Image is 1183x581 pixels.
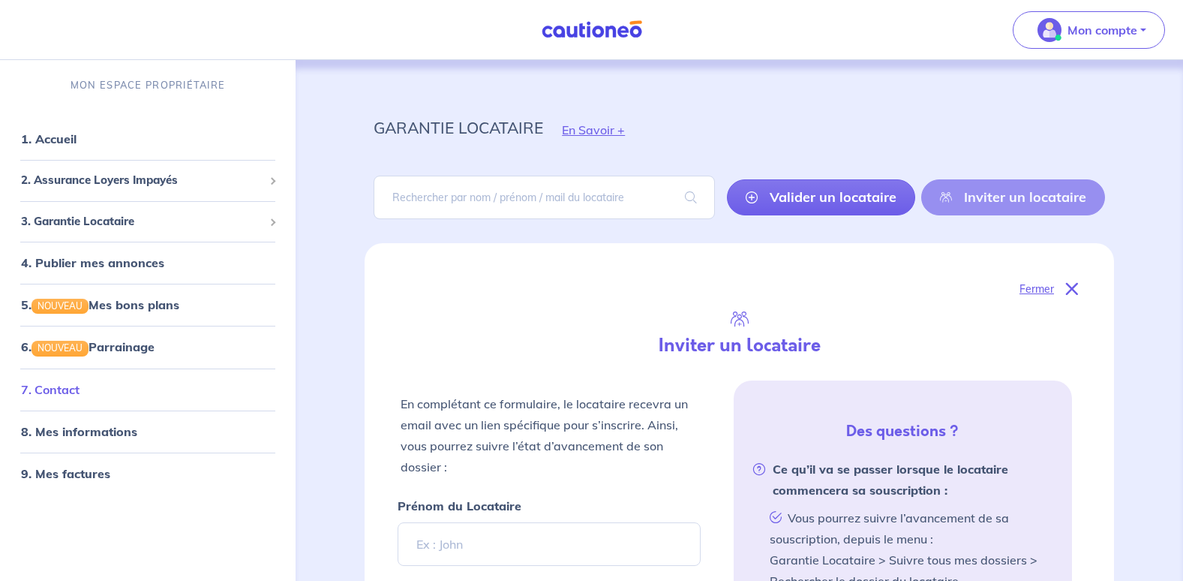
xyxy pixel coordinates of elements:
span: 3. Garantie Locataire [21,213,263,230]
button: En Savoir + [543,108,644,152]
img: illu_account_valid_menu.svg [1037,18,1061,42]
a: 7. Contact [21,382,80,397]
div: 4. Publier mes annonces [6,248,290,278]
a: 4. Publier mes annonces [21,255,164,270]
p: Fermer [1019,279,1054,299]
a: 6.NOUVEAUParrainage [21,339,155,354]
a: 1. Accueil [21,131,77,146]
strong: Prénom du Locataire [398,498,521,513]
input: Ex : John [398,522,700,566]
a: 5.NOUVEAUMes bons plans [21,297,179,312]
div: 1. Accueil [6,124,290,154]
a: 9. Mes factures [21,466,110,481]
div: 7. Contact [6,375,290,405]
a: Valider un locataire [727,179,915,215]
p: MON ESPACE PROPRIÉTAIRE [71,78,225,92]
div: 2. Assurance Loyers Impayés [6,166,290,195]
span: 2. Assurance Loyers Impayés [21,172,263,189]
button: illu_account_valid_menu.svgMon compte [1013,11,1165,49]
p: Mon compte [1067,21,1137,39]
strong: Ce qu’il va se passer lorsque le locataire commencera sa souscription : [752,459,1054,501]
h5: Des questions ? [740,423,1066,441]
h4: Inviter un locataire [566,335,913,357]
img: Cautioneo [536,20,648,39]
span: search [667,176,715,218]
a: 8. Mes informations [21,424,137,439]
p: garantie locataire [374,114,543,141]
div: 9. Mes factures [6,459,290,489]
div: 8. Mes informations [6,417,290,447]
div: 6.NOUVEAUParrainage [6,332,290,362]
p: En complétant ce formulaire, le locataire recevra un email avec un lien spécifique pour s’inscrir... [401,393,697,477]
div: 3. Garantie Locataire [6,207,290,236]
div: 5.NOUVEAUMes bons plans [6,290,290,320]
input: Rechercher par nom / prénom / mail du locataire [374,176,715,219]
